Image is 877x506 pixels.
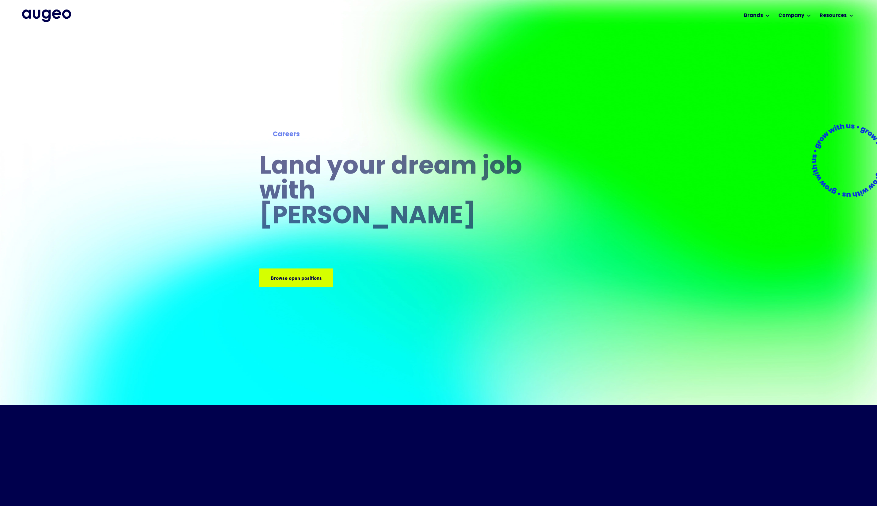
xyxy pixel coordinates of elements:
div: Resources [820,12,847,19]
img: Augeo's full logo in midnight blue. [22,10,71,22]
a: Browse open positions [259,268,333,287]
div: Company [778,12,804,19]
strong: Careers [273,131,299,138]
h1: Land your dream job﻿ with [PERSON_NAME] [259,155,524,230]
a: home [22,10,71,22]
div: Brands [744,12,763,19]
